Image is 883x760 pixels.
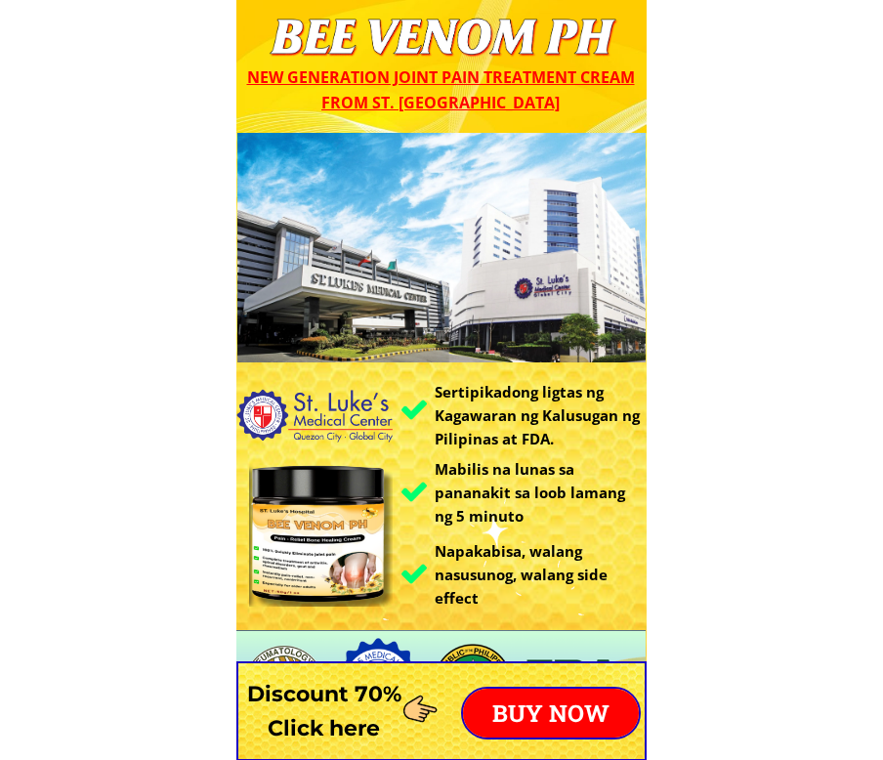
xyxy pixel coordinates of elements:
h3: Mabilis na lunas sa pananakit sa loob lamang ng 5 minuto [435,457,642,528]
h3: Napakabisa, walang nasusunog, walang side effect [435,539,647,610]
span: New generation joint pain treatment cream from St. [GEOGRAPHIC_DATA] [247,66,635,113]
h3: Sertipikadong ligtas ng Kagawaran ng Kalusugan ng Pilipinas at FDA. [435,380,652,450]
p: BUY NOW [463,689,639,738]
h3: Discount 70% Click here [236,677,411,745]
